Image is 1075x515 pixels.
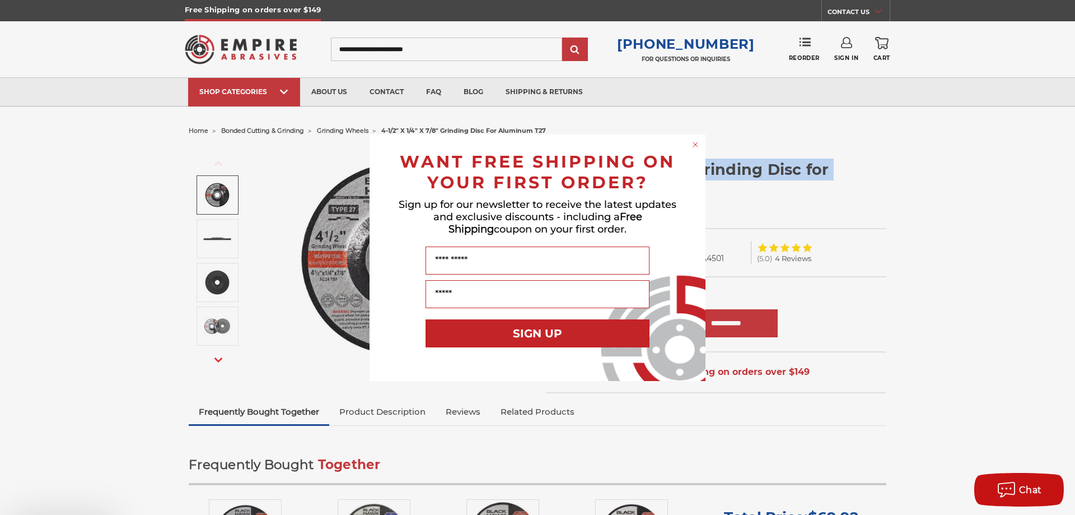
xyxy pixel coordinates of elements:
[399,198,676,235] span: Sign up for our newsletter to receive the latest updates and exclusive discounts - including a co...
[448,211,642,235] span: Free Shipping
[1019,485,1042,495] span: Chat
[690,139,701,150] button: Close dialog
[426,319,649,347] button: SIGN UP
[400,151,675,193] span: WANT FREE SHIPPING ON YOUR FIRST ORDER?
[974,473,1064,507] button: Chat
